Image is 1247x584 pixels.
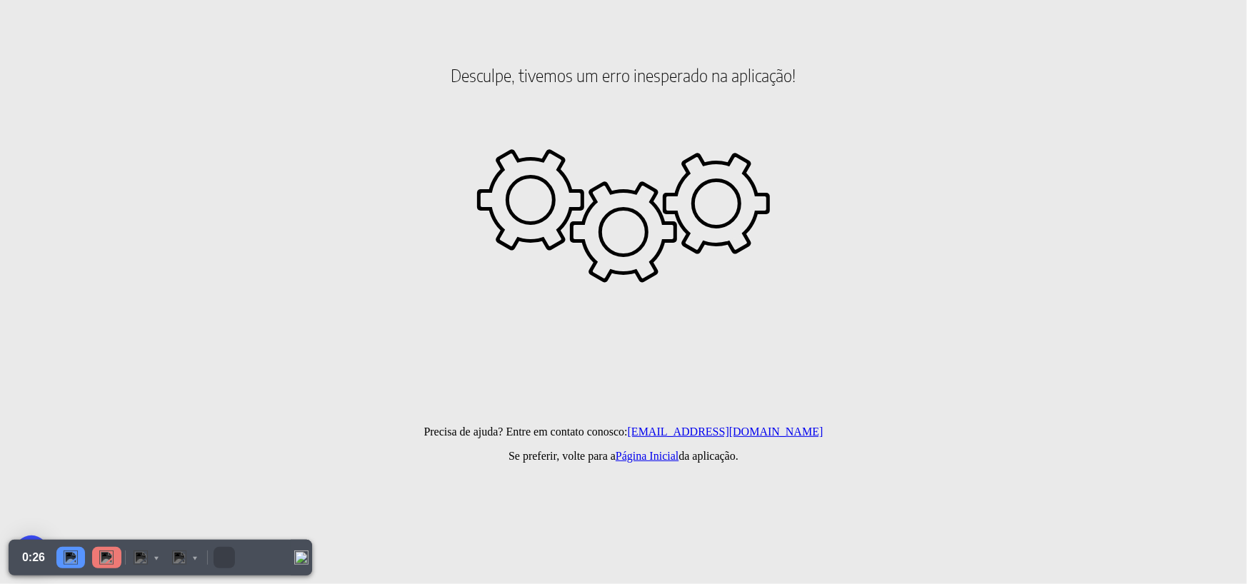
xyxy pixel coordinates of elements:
[6,14,1241,136] h2: Desculpe, tivemos um erro inesperado na aplicação!
[6,450,1241,463] p: Se preferir, volte para a da aplicação.
[6,426,1241,438] p: Precisa de ajuda? Entre em contato conosco:
[628,426,823,438] a: [EMAIL_ADDRESS][DOMAIN_NAME]
[616,450,678,462] a: Página Inicial
[14,535,49,570] div: Open Intercom Messenger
